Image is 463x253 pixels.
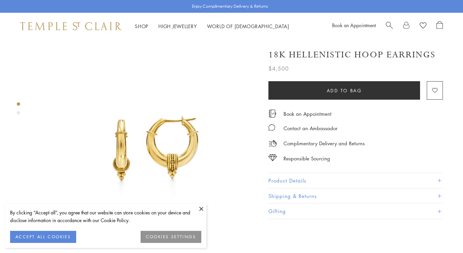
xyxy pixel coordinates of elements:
img: icon_delivery.svg [268,139,277,148]
p: Complimentary Delivery and Returns [284,139,365,148]
img: MessageIcon-01_2.svg [268,124,275,131]
a: View Wishlist [420,21,426,31]
a: Search [386,21,393,31]
button: COOKIES SETTINGS [141,231,201,243]
button: Shipping & Returns [268,189,443,204]
a: World of [DEMOGRAPHIC_DATA]World of [DEMOGRAPHIC_DATA] [207,23,289,30]
a: Book an Appointment [284,110,331,117]
p: Enjoy Complimentary Delivery & Returns [192,3,268,10]
a: High JewelleryHigh Jewellery [158,23,197,30]
img: Temple St. Clair [20,22,121,30]
img: icon_sourcing.svg [268,154,277,161]
iframe: Gorgias live chat messenger [429,221,456,246]
div: Product gallery navigation [17,101,20,120]
div: Responsible Sourcing [284,154,330,163]
button: Product Details [268,173,443,188]
button: Gifting [268,204,443,219]
span: Add to bag [327,87,362,94]
a: Book an Appointment [332,22,376,29]
a: Open Shopping Bag [436,21,443,31]
img: icon_appointment.svg [268,110,276,117]
span: $4,500 [268,64,289,73]
nav: Main navigation [135,22,289,31]
div: By clicking “Accept all”, you agree that our website can store cookies on your device and disclos... [10,209,201,224]
div: Contact an Ambassador [284,124,338,133]
h1: 18K Hellenistic Hoop Earrings [268,49,435,61]
button: ACCEPT ALL COOKIES [10,231,76,243]
a: ShopShop [135,23,148,30]
button: Add to bag [268,81,420,100]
